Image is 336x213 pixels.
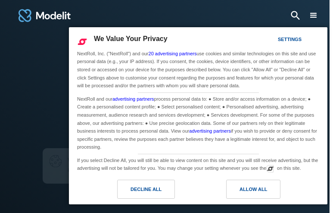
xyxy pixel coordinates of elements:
div: menu [308,10,319,21]
a: advertising partners [112,96,154,102]
div: Settings [278,35,302,44]
div: NextRoll, Inc. ("NextRoll") and our use cookies and similar technologies on this site and use per... [75,49,321,91]
a: home [17,5,72,26]
div: If you select Decline All, you will still be able to view content on this site and you will still... [75,154,321,173]
a: 20 advertising partners [149,51,197,56]
p: We use to provide you the best user experience and for performance analytics. [68,155,227,174]
a: advertising partners [189,128,231,134]
a: Decline All [74,180,198,203]
span: We Value Your Privacy [94,35,168,42]
a: Allow All [198,180,322,203]
div: Decline All [131,184,162,194]
a: Settings [263,32,283,48]
div: Allow All [240,184,267,194]
div: NextRoll and our process personal data to: ● Store and/or access information on a device; ● Creat... [75,93,321,152]
img: modelit logo [17,5,72,26]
